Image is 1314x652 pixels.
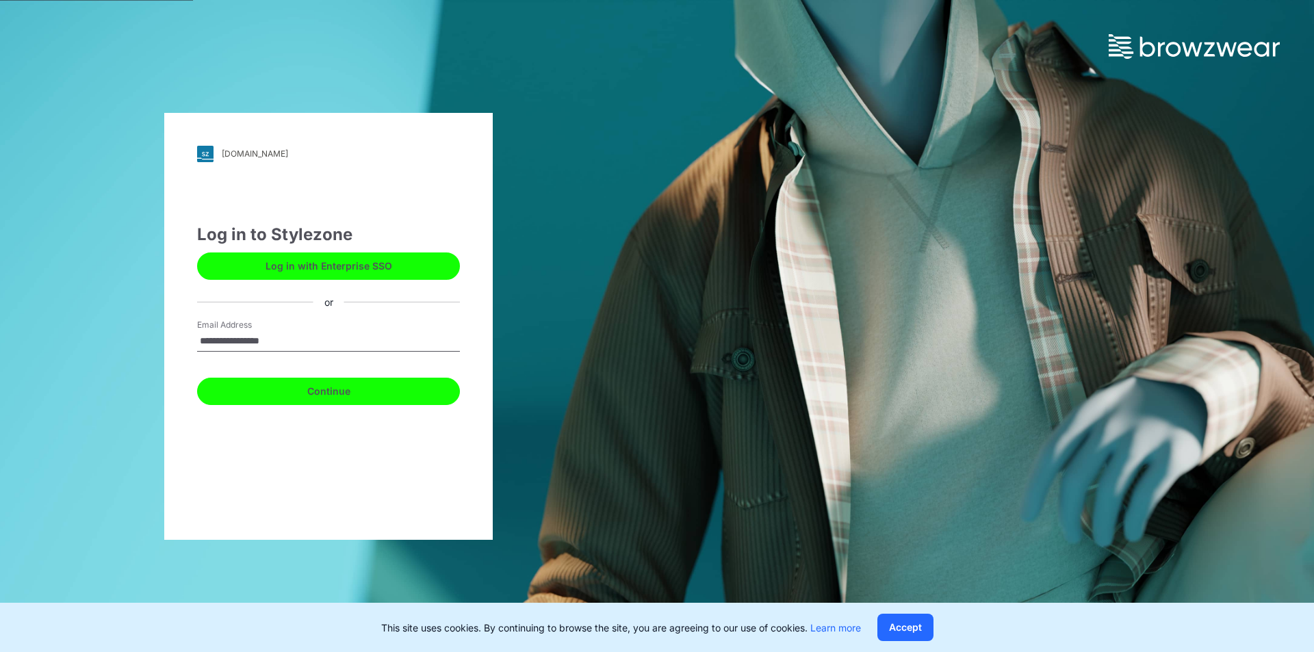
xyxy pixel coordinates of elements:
[381,621,861,635] p: This site uses cookies. By continuing to browse the site, you are agreeing to our use of cookies.
[197,146,214,162] img: svg+xml;base64,PHN2ZyB3aWR0aD0iMjgiIGhlaWdodD0iMjgiIHZpZXdCb3g9IjAgMCAyOCAyOCIgZmlsbD0ibm9uZSIgeG...
[313,295,344,309] div: or
[222,148,288,159] div: [DOMAIN_NAME]
[197,252,460,280] button: Log in with Enterprise SSO
[877,614,933,641] button: Accept
[197,222,460,247] div: Log in to Stylezone
[197,146,460,162] a: [DOMAIN_NAME]
[197,319,293,331] label: Email Address
[197,378,460,405] button: Continue
[1109,34,1280,59] img: browzwear-logo.73288ffb.svg
[810,622,861,634] a: Learn more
